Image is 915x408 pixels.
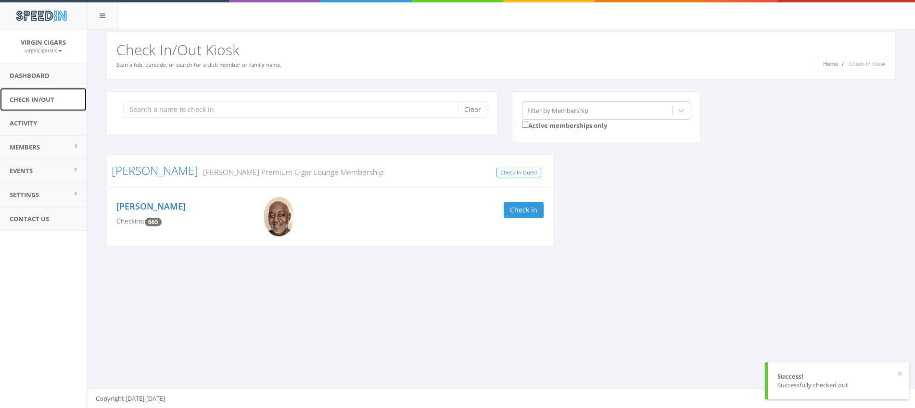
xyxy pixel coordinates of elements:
a: [PERSON_NAME] [112,162,198,178]
span: Settings [10,190,39,199]
span: Checkin count [145,218,162,226]
h2: Check In/Out Kiosk [116,42,886,58]
img: speedin_logo.png [11,7,71,25]
small: [PERSON_NAME] Premium Cigar Lounge Membership [198,167,383,177]
small: Scan a fob, barcode, or search for a club member or family name. [116,61,281,68]
span: Checkins: [116,217,145,225]
input: Search a name to check in [123,101,465,118]
footer: Copyright [DATE]-[DATE] [87,389,915,408]
a: virgincigarsllc [25,46,62,54]
div: Filter by Membership [527,106,588,115]
label: Active memberships only [522,120,607,130]
img: Erroll_Reese.png [264,197,294,236]
a: Check In Guest [496,168,541,178]
div: Success! [777,372,900,381]
button: × [897,369,902,379]
span: Virgin Cigars [21,38,66,47]
input: Active memberships only [522,122,528,128]
span: Check-In Kiosk [849,60,886,67]
span: Contact Us [10,214,49,223]
span: Members [10,143,40,151]
button: Clear [458,101,487,118]
a: Home [823,60,838,67]
div: Successfully checked out [777,381,900,390]
small: virgincigarsllc [25,47,62,54]
a: [PERSON_NAME] [116,200,186,212]
button: Check in [504,202,544,218]
span: Events [10,166,33,175]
